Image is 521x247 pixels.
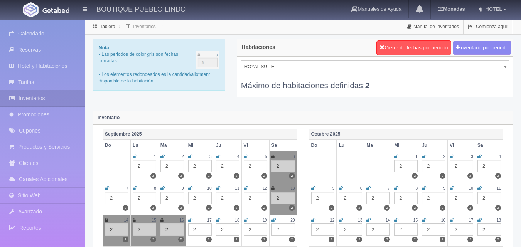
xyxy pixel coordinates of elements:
div: 2 [216,223,239,236]
label: 2 [234,173,239,179]
label: 2 [234,237,239,242]
th: Ma [158,140,186,151]
label: 2 [467,205,473,211]
label: 2 [150,237,156,242]
label: 2 [412,173,418,179]
div: 2 [244,192,267,204]
h4: Habitaciones [242,44,275,50]
th: Septiembre 2025 [103,129,297,140]
small: 12 [330,218,334,222]
small: 9 [443,186,445,190]
th: Ju [214,140,241,151]
label: 2 [384,237,390,242]
th: Vi [448,140,475,151]
b: Nota: [99,45,111,50]
small: 10 [469,186,473,190]
small: 17 [207,218,211,222]
small: 13 [290,186,295,190]
img: Getabed [42,7,69,13]
div: 2 [477,160,501,172]
label: 2 [123,237,128,242]
label: 2 [467,237,473,242]
button: Inventario por periodo [453,41,511,55]
div: - Las periodos de color gris son fechas cerradas. - Los elementos redondeados es la cantidad/allo... [93,39,225,91]
th: Lu [337,140,364,151]
small: 7 [126,186,128,190]
small: 10 [207,186,211,190]
small: 13 [358,218,362,222]
span: ROYAL SUITE [244,61,499,72]
label: 2 [234,205,239,211]
small: 7 [388,186,390,190]
small: 3 [209,155,212,159]
div: 2 [394,192,418,204]
small: 5 [332,186,335,190]
th: Do [103,140,131,151]
div: 2 [311,223,335,236]
div: 2 [339,223,362,236]
small: 1 [154,155,156,159]
b: Monedas [438,6,465,12]
div: 2 [188,192,212,204]
div: 2 [188,223,212,236]
small: 11 [235,186,239,190]
label: 2 [440,237,445,242]
div: 2 [339,192,362,204]
img: Getabed [23,2,39,17]
label: 2 [206,173,212,179]
th: Octubre 2025 [309,129,503,140]
a: Tablero [100,24,115,29]
a: Inventarios [133,24,156,29]
div: 2 [422,223,445,236]
label: 2 [261,173,267,179]
h4: BOUTIQUE PUEBLO LINDO [96,4,186,13]
div: 2 [160,192,184,204]
div: 2 [450,223,473,236]
label: 2 [356,205,362,211]
label: 2 [412,237,418,242]
label: 2 [123,205,128,211]
label: 2 [440,205,445,211]
label: 2 [261,205,267,211]
small: 18 [497,218,501,222]
label: 2 [150,173,156,179]
th: Lu [130,140,158,151]
div: 2 [160,223,184,236]
div: 2 [160,160,184,172]
div: 2 [477,192,501,204]
th: Sa [475,140,503,151]
th: Ma [364,140,392,151]
div: 2 [105,223,128,236]
span: HOTEL [483,6,502,12]
div: 2 [133,160,156,172]
label: 2 [412,205,418,211]
label: 2 [289,205,295,211]
div: 2 [477,223,501,236]
label: 2 [289,173,295,179]
div: 2 [133,223,156,236]
a: ¡Comienza aquí! [464,19,513,34]
label: 2 [495,237,501,242]
small: 2 [443,155,445,159]
div: 2 [271,160,295,172]
label: 2 [495,173,501,179]
small: 19 [263,218,267,222]
div: 2 [422,160,445,172]
div: 2 [366,192,390,204]
th: Ju [420,140,448,151]
label: 2 [206,205,212,211]
small: 1 [416,155,418,159]
label: 2 [356,237,362,242]
div: 2 [244,160,267,172]
label: 2 [467,173,473,179]
small: 2 [182,155,184,159]
small: 8 [154,186,156,190]
small: 15 [413,218,418,222]
button: Cierre de fechas por periodo [376,40,451,55]
small: 5 [265,155,267,159]
small: 20 [290,218,295,222]
div: 2 [450,160,473,172]
label: 2 [206,237,212,242]
div: 2 [216,160,239,172]
div: 2 [271,223,295,236]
